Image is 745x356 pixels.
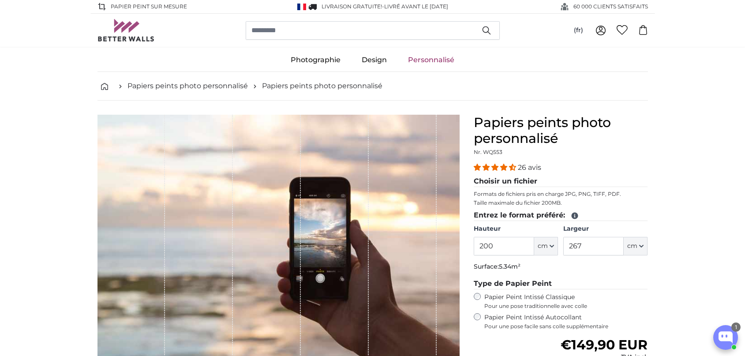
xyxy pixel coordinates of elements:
[474,278,648,289] legend: Type de Papier Peint
[484,303,648,310] span: Pour une pose traditionnelle avec colle
[713,325,738,350] button: Open chatbox
[297,4,306,10] img: France
[624,237,648,255] button: cm
[474,210,648,221] legend: Entrez le format préféré:
[563,225,648,233] label: Largeur
[97,19,155,41] img: Betterwalls
[561,337,648,353] span: €149,90 EUR
[351,49,397,71] a: Design
[518,163,541,172] span: 26 avis
[97,72,648,101] nav: breadcrumbs
[474,262,648,271] p: Surface:
[474,163,518,172] span: 4.54 stars
[474,149,502,155] span: Nr. WQ553
[567,22,590,38] button: (fr)
[499,262,520,270] span: 5.34m²
[262,81,382,91] a: Papiers peints photo personnalisé
[111,3,187,11] span: Papier peint sur mesure
[627,242,637,251] span: cm
[322,3,382,10] span: Livraison GRATUITE!
[538,242,548,251] span: cm
[484,313,648,330] label: Papier Peint Intissé Autocollant
[474,176,648,187] legend: Choisir un fichier
[384,3,448,10] span: Livré avant le [DATE]
[484,323,648,330] span: Pour une pose facile sans colle supplémentaire
[534,237,558,255] button: cm
[397,49,465,71] a: Personnalisé
[474,191,648,198] p: Formats de fichiers pris en charge JPG, PNG, TIFF, PDF.
[474,199,648,206] p: Taille maximale du fichier 200MB.
[127,81,248,91] a: Papiers peints photo personnalisé
[280,49,351,71] a: Photographie
[731,322,741,332] div: 1
[382,3,448,10] span: -
[573,3,648,11] span: 60 000 CLIENTS SATISFAITS
[474,115,648,146] h1: Papiers peints photo personnalisé
[484,293,648,310] label: Papier Peint Intissé Classique
[474,225,558,233] label: Hauteur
